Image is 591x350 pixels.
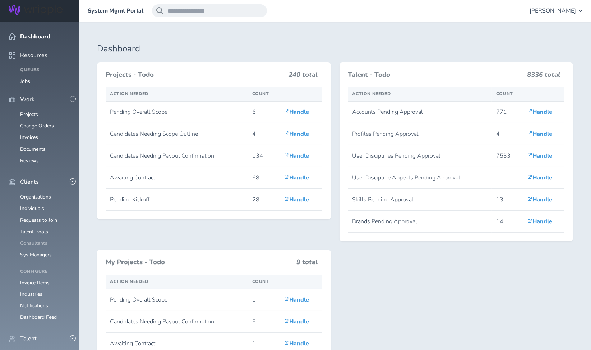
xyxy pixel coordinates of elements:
[348,189,492,211] td: Skills Pending Approval
[106,167,248,189] td: Awaiting Contract
[20,67,70,73] h4: Queues
[530,8,576,14] span: [PERSON_NAME]
[106,311,248,333] td: Candidates Needing Payout Confirmation
[20,33,50,40] span: Dashboard
[106,289,248,311] td: Pending Overall Scope
[106,145,248,167] td: Candidates Needing Payout Confirmation
[492,101,523,123] td: 771
[248,123,280,145] td: 4
[492,167,523,189] td: 1
[348,101,492,123] td: Accounts Pending Approval
[70,335,76,341] button: -
[20,146,46,153] a: Documents
[106,101,248,123] td: Pending Overall Scope
[289,71,318,82] h3: 240 total
[20,179,39,185] span: Clients
[106,123,248,145] td: Candidates Needing Scope Outline
[248,101,280,123] td: 6
[284,174,309,182] a: Handle
[20,302,48,309] a: Notifications
[248,167,280,189] td: 68
[20,314,57,321] a: Dashboard Feed
[20,157,39,164] a: Reviews
[110,279,148,284] span: Action Needed
[20,205,44,212] a: Individuals
[348,211,492,233] td: Brands Pending Approval
[97,44,573,54] h1: Dashboard
[20,240,47,247] a: Consultants
[284,340,309,347] a: Handle
[496,91,513,97] span: Count
[20,291,42,298] a: Industries
[284,196,309,204] a: Handle
[20,193,51,200] a: Organizations
[248,311,280,333] td: 5
[20,279,50,286] a: Invoice Items
[252,91,269,97] span: Count
[527,174,552,182] a: Handle
[297,258,318,269] h3: 9 total
[20,96,34,103] span: Work
[527,196,552,204] a: Handle
[106,189,248,211] td: Pending Kickoff
[20,122,54,129] a: Change Orders
[348,71,523,79] h3: Talent - Todo
[492,211,523,233] td: 14
[20,228,48,235] a: Talent Pools
[284,318,309,326] a: Handle
[492,145,523,167] td: 7533
[527,108,552,116] a: Handle
[284,152,309,160] a: Handle
[527,130,552,138] a: Handle
[248,145,280,167] td: 134
[252,279,269,284] span: Count
[248,189,280,211] td: 28
[527,152,552,160] a: Handle
[20,217,57,224] a: Requests to Join
[527,71,560,82] h3: 8336 total
[70,96,76,102] button: -
[9,5,63,15] img: Wripple
[106,258,292,266] h3: My Projects - Todo
[110,91,148,97] span: Action Needed
[530,4,582,17] button: [PERSON_NAME]
[284,296,309,304] a: Handle
[492,189,523,211] td: 13
[20,52,47,59] span: Resources
[88,8,143,14] a: System Mgmt Portal
[284,130,309,138] a: Handle
[20,251,52,258] a: Sys Managers
[348,123,492,145] td: Profiles Pending Approval
[492,123,523,145] td: 4
[352,91,391,97] span: Action Needed
[70,178,76,185] button: -
[20,335,37,342] span: Talent
[348,167,492,189] td: User Discipline Appeals Pending Approval
[527,218,552,225] a: Handle
[20,111,38,118] a: Projects
[20,269,70,274] h4: Configure
[20,78,30,85] a: Jobs
[348,145,492,167] td: User Disciplines Pending Approval
[20,134,38,141] a: Invoices
[248,289,280,311] td: 1
[284,108,309,116] a: Handle
[106,71,285,79] h3: Projects - Todo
